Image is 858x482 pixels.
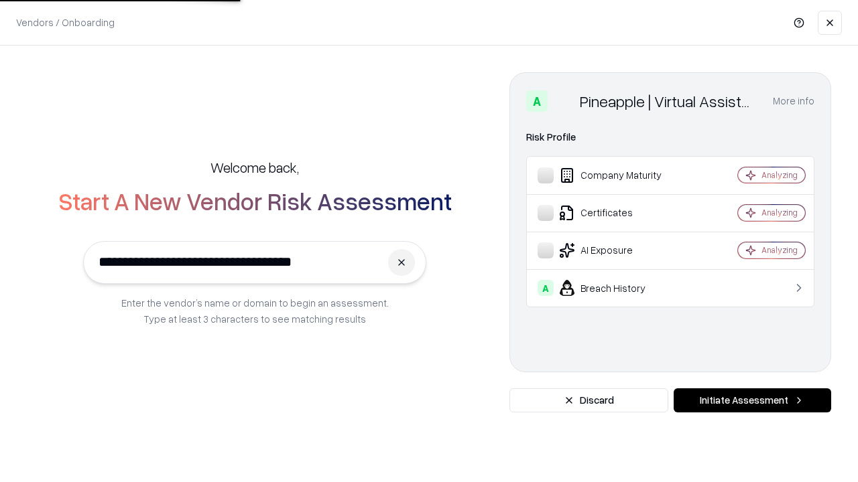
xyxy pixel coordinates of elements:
[553,90,574,112] img: Pineapple | Virtual Assistant Agency
[16,15,115,29] p: Vendors / Onboarding
[761,207,798,218] div: Analyzing
[538,167,698,183] div: Company Maturity
[580,90,757,112] div: Pineapple | Virtual Assistant Agency
[773,89,814,113] button: More info
[538,205,698,221] div: Certificates
[210,158,299,177] h5: Welcome back,
[58,187,452,214] h2: Start A New Vendor Risk Assessment
[761,169,798,181] div: Analyzing
[761,244,798,256] div: Analyzing
[526,129,814,145] div: Risk Profile
[121,295,389,327] p: Enter the vendor’s name or domain to begin an assessment. Type at least 3 characters to see match...
[538,242,698,258] div: AI Exposure
[509,388,668,412] button: Discard
[674,388,831,412] button: Initiate Assessment
[538,280,698,296] div: Breach History
[526,90,548,112] div: A
[538,280,554,296] div: A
